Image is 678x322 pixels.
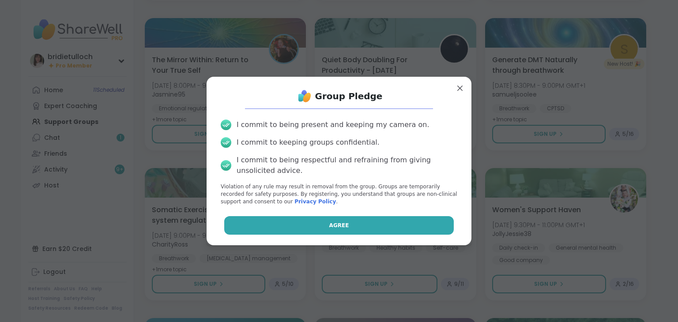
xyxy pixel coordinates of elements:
[237,137,380,148] div: I commit to keeping groups confidential.
[237,120,429,130] div: I commit to being present and keeping my camera on.
[329,221,349,229] span: Agree
[296,87,313,105] img: ShareWell Logo
[224,216,454,235] button: Agree
[294,198,336,205] a: Privacy Policy
[237,155,457,176] div: I commit to being respectful and refraining from giving unsolicited advice.
[221,183,457,205] p: Violation of any rule may result in removal from the group. Groups are temporarily recorded for s...
[315,90,383,102] h1: Group Pledge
